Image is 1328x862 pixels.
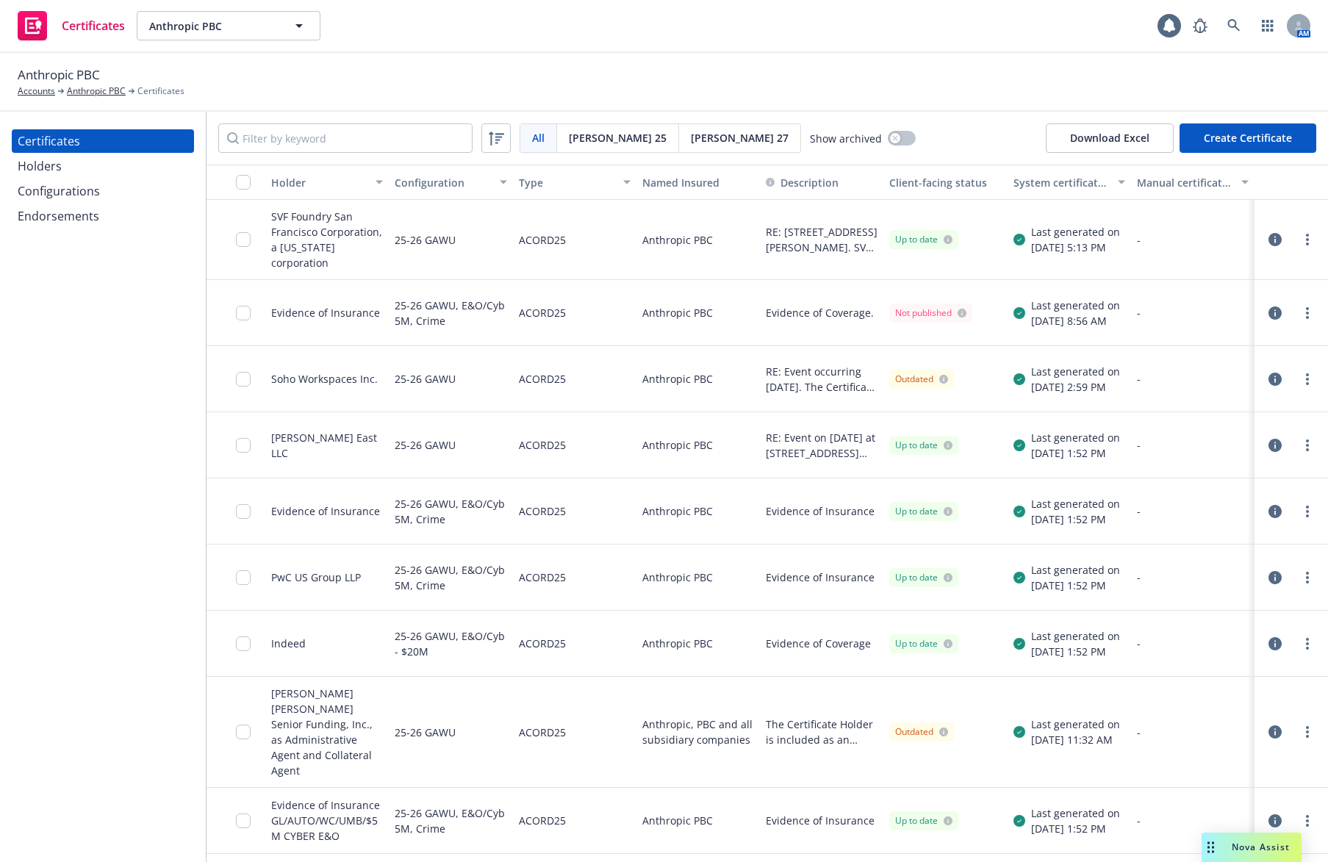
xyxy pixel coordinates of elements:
div: ACORD25 [519,355,566,403]
a: Search [1219,11,1249,40]
span: Evidence of Insurance [766,813,875,828]
div: ACORD25 [519,797,566,844]
a: Report a Bug [1185,11,1215,40]
div: - [1137,503,1249,519]
div: [PERSON_NAME] [PERSON_NAME] Senior Funding, Inc., as Administrative Agent and Collateral Agent [271,686,383,778]
div: - [1137,305,1249,320]
button: Description [766,175,839,190]
div: Up to date [895,571,952,584]
div: [PERSON_NAME] East LLC [271,430,383,461]
a: more [1299,503,1316,520]
div: Indeed [271,636,306,651]
button: Create Certificate [1180,123,1316,153]
a: Accounts [18,85,55,98]
a: Holders [12,154,194,178]
a: more [1299,231,1316,248]
a: more [1299,635,1316,653]
a: Endorsements [12,204,194,228]
button: Type [513,165,636,200]
div: 25-26 GAWU, E&O/Cyb - $20M [395,619,506,667]
div: SVF Foundry San Francisco Corporation, a [US_STATE] corporation [271,209,383,270]
div: [DATE] 8:56 AM [1031,313,1120,328]
input: Toggle Row Selected [236,636,251,651]
div: Last generated on [1031,805,1120,821]
span: Evidence of Insurance [766,570,875,585]
div: Outdated [895,725,948,739]
div: 25-26 GAWU, E&O/Cyb 5M, Crime [395,553,506,601]
div: Last generated on [1031,496,1120,511]
div: 25-26 GAWU [395,686,456,778]
div: Anthropic PBC [636,412,760,478]
span: Anthropic PBC [18,65,100,85]
div: Anthropic PBC [636,200,760,280]
div: Outdated [895,373,948,386]
span: Certificates [137,85,184,98]
div: Evidence of Insurance [271,503,380,519]
div: - [1137,725,1249,740]
button: Named Insured [636,165,760,200]
div: Last generated on [1031,716,1120,732]
input: Toggle Row Selected [236,438,251,453]
div: Configuration [395,175,490,190]
input: Toggle Row Selected [236,504,251,519]
button: Configuration [389,165,512,200]
a: Certificates [12,129,194,153]
span: RE: [STREET_ADDRESS][PERSON_NAME]. SVF Foundry San Francisco Corporation, a [US_STATE] corporatio... [766,224,877,255]
div: [DATE] 11:32 AM [1031,732,1120,747]
a: Switch app [1253,11,1282,40]
div: Evidence of Insurance GL/AUTO/WC/UMB/$5M CYBER E&O [271,797,383,844]
button: Client-facing status [883,165,1007,200]
input: Select all [236,175,251,190]
a: Certificates [12,5,131,46]
a: more [1299,723,1316,741]
div: Manual certificate last generated [1137,175,1232,190]
button: System certificate last generated [1008,165,1131,200]
div: Up to date [895,637,952,650]
button: Evidence of Insurance [766,503,875,519]
div: ACORD25 [519,619,566,667]
div: Up to date [895,505,952,518]
input: Toggle Row Selected [236,372,251,387]
div: ACORD25 [519,686,566,778]
span: [PERSON_NAME] 27 [691,130,789,146]
div: [DATE] 1:52 PM [1031,644,1120,659]
span: [PERSON_NAME] 25 [569,130,667,146]
span: Download Excel [1046,123,1174,153]
div: Anthropic PBC [636,280,760,346]
span: All [532,130,545,146]
div: Anthropic PBC [636,611,760,677]
div: Certificates [18,129,80,153]
div: Anthropic PBC [636,478,760,545]
div: - [1137,570,1249,585]
div: Named Insured [642,175,754,190]
div: Holders [18,154,62,178]
div: ACORD25 [519,289,566,337]
div: Last generated on [1031,430,1120,445]
div: System certificate last generated [1013,175,1109,190]
div: Configurations [18,179,100,203]
button: RE: Event on [DATE] at [STREET_ADDRESS][US_STATE] Associates II, L.P., MFA Real Estate Services, ... [766,430,877,461]
a: more [1299,437,1316,454]
div: Endorsements [18,204,99,228]
div: ACORD25 [519,421,566,469]
div: ACORD25 [519,209,566,270]
input: Toggle Row Selected [236,306,251,320]
div: Last generated on [1031,364,1120,379]
div: [DATE] 2:59 PM [1031,379,1120,395]
input: Toggle Row Selected [236,570,251,585]
div: Up to date [895,439,952,452]
span: Show archived [810,131,882,146]
span: Evidence of Coverage [766,636,871,651]
button: The Certificate Holder is included as an additional insured as required by a written contract wit... [766,716,877,747]
div: 25-26 GAWU, E&O/Cyb 5M, Crime [395,797,506,844]
a: Configurations [12,179,194,203]
div: - [1137,437,1249,453]
div: Anthropic PBC [636,346,760,412]
div: Evidence of Insurance [271,305,380,320]
div: Not published [895,306,966,320]
div: Type [519,175,614,190]
button: Anthropic PBC [137,11,320,40]
button: Evidence of Coverage. [766,305,874,320]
